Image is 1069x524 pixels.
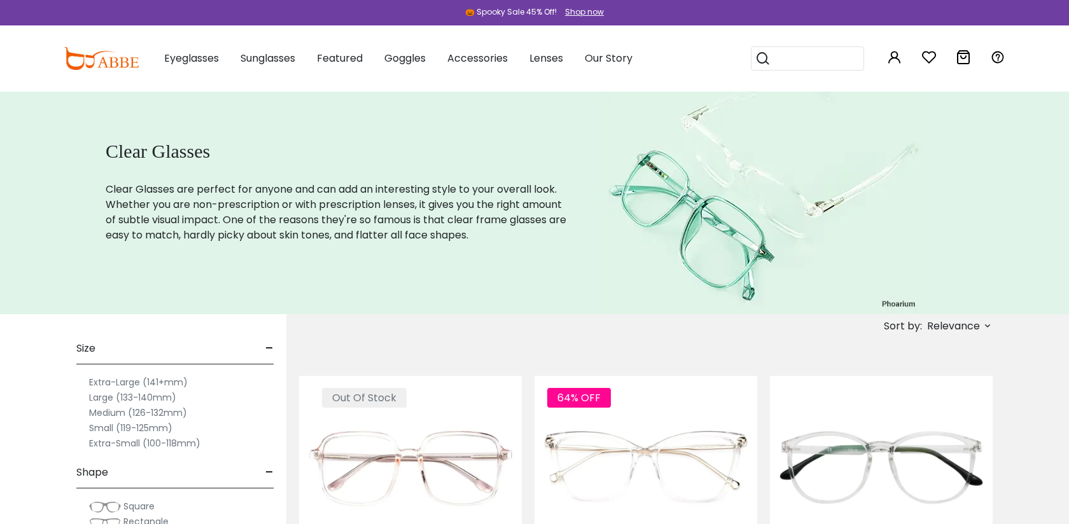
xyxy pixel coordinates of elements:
[89,420,172,436] label: Small (119-125mm)
[123,500,155,513] span: Square
[447,51,508,65] span: Accessories
[76,457,108,488] span: Shape
[565,6,604,18] div: Shop now
[529,51,563,65] span: Lenses
[76,333,95,364] span: Size
[164,51,219,65] span: Eyeglasses
[89,390,176,405] label: Large (133-140mm)
[547,388,611,408] span: 64% OFF
[585,51,632,65] span: Our Story
[317,51,363,65] span: Featured
[601,92,924,314] img: clear glasses
[89,405,187,420] label: Medium (126-132mm)
[465,6,557,18] div: 🎃 Spooky Sale 45% Off!
[559,6,604,17] a: Shop now
[884,319,922,333] span: Sort by:
[89,436,200,451] label: Extra-Small (100-118mm)
[927,315,980,338] span: Relevance
[89,500,121,513] img: Square.png
[106,182,569,243] p: Clear Glasses are perfect for anyone and can add an interesting style to your overall look. Wheth...
[384,51,426,65] span: Goggles
[89,375,188,390] label: Extra-Large (141+mm)
[265,457,274,488] span: -
[241,51,295,65] span: Sunglasses
[64,47,139,70] img: abbeglasses.com
[322,388,407,408] span: Out Of Stock
[265,333,274,364] span: -
[106,140,569,163] h1: Clear Glasses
